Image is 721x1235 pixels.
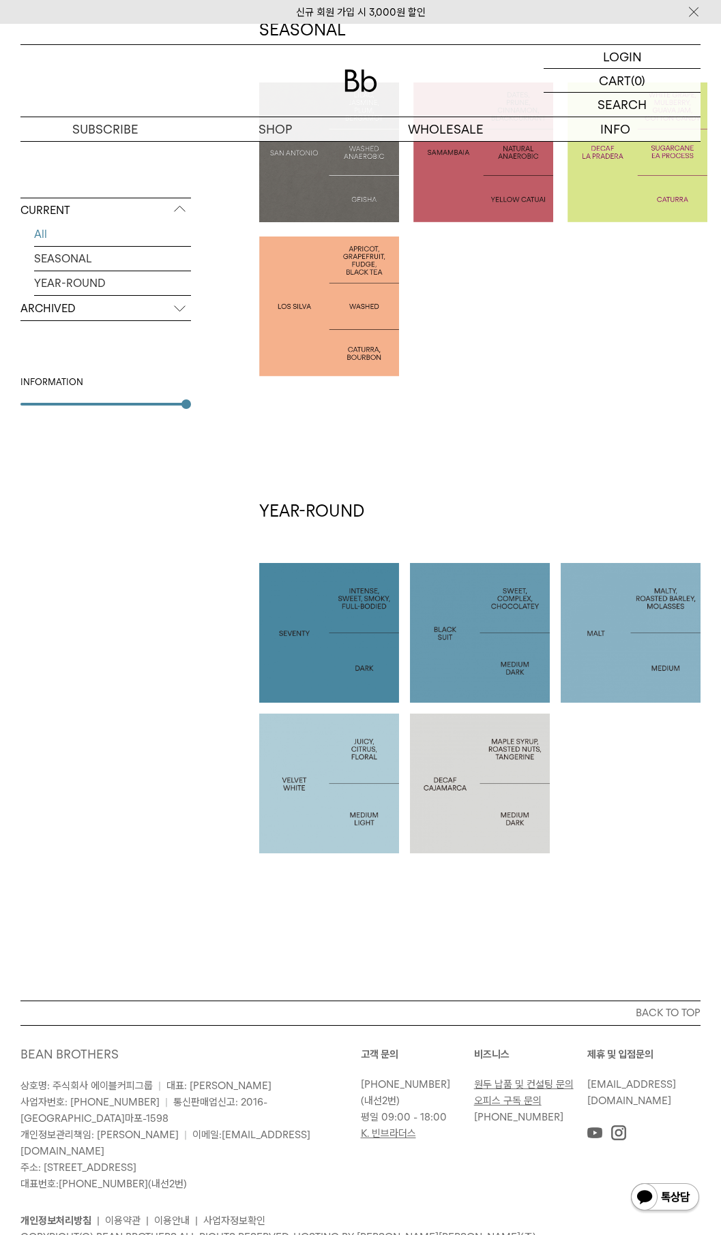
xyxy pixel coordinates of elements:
a: [PHONE_NUMBER] [361,1078,450,1091]
li: | [146,1213,149,1229]
p: 제휴 및 입점문의 [587,1046,701,1063]
img: 로고 [344,70,377,92]
a: CART (0) [544,69,701,93]
a: 몰트MALT [561,563,701,703]
span: | [158,1080,161,1092]
p: 비즈니스 [474,1046,587,1063]
p: INFO [531,117,701,141]
a: [EMAIL_ADDRESS][DOMAIN_NAME] [587,1078,676,1107]
button: BACK TO TOP [20,1001,701,1025]
a: [PHONE_NUMBER] [59,1178,148,1190]
a: 페루 로스 실바PERU LOS SILVA [259,237,399,376]
span: 대표번호: (내선2번) [20,1178,187,1190]
li: | [195,1213,198,1229]
p: (내선2번) [361,1076,467,1109]
a: SUBSCRIBE [20,117,190,141]
p: LOGIN [603,45,642,68]
a: BEAN BROTHERS [20,1047,119,1061]
span: 개인정보관리책임: [PERSON_NAME] [20,1129,179,1141]
span: 대표: [PERSON_NAME] [166,1080,271,1092]
a: 산 안토니오: 게이샤SAN ANTONIO: GEISHA [259,82,399,222]
a: K. 빈브라더스 [361,1127,416,1140]
a: 페루 디카페인 카하마르카PERU CAJAMARCA DECAF [410,714,550,853]
p: CART [599,69,631,92]
p: 평일 09:00 - 18:00 [361,1109,467,1125]
div: INFORMATION [20,376,191,389]
a: All [34,222,191,246]
a: SEASONAL [34,247,191,271]
span: 사업자번호: [PHONE_NUMBER] [20,1096,160,1108]
a: 사업자정보확인 [203,1215,265,1227]
a: 블랙수트BLACK SUIT [410,563,550,703]
a: 원두 납품 및 컨설팅 문의 [474,1078,574,1091]
span: | [165,1096,168,1108]
span: 주소: [STREET_ADDRESS] [20,1161,136,1174]
p: WHOLESALE [361,117,531,141]
h2: YEAR-ROUND [259,500,701,523]
p: SEARCH [598,93,647,117]
p: 고객 문의 [361,1046,474,1063]
a: 신규 회원 가입 시 3,000원 할인 [296,6,426,18]
span: 상호명: 주식회사 에이블커피그룹 [20,1080,153,1092]
a: 콜롬비아 라 프라데라 디카페인 COLOMBIA LA PRADERA DECAF [568,82,707,222]
a: YEAR-ROUND [34,271,191,295]
a: 이용약관 [105,1215,141,1227]
span: | [184,1129,187,1141]
a: 세븐티SEVENTY [259,563,399,703]
p: CURRENT [20,198,191,223]
p: ARCHIVED [20,296,191,321]
a: [PHONE_NUMBER] [474,1111,563,1123]
a: 오피스 구독 문의 [474,1095,542,1107]
img: 카카오톡 채널 1:1 채팅 버튼 [630,1182,701,1215]
a: SHOP [190,117,360,141]
a: 개인정보처리방침 [20,1215,91,1227]
a: 벨벳화이트VELVET WHITE [259,714,399,853]
li: | [97,1213,100,1229]
a: 이용안내 [154,1215,190,1227]
a: 브라질 사맘바이아BRAZIL SAMAMBAIA [413,82,553,222]
a: LOGIN [544,45,701,69]
p: (0) [631,69,645,92]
